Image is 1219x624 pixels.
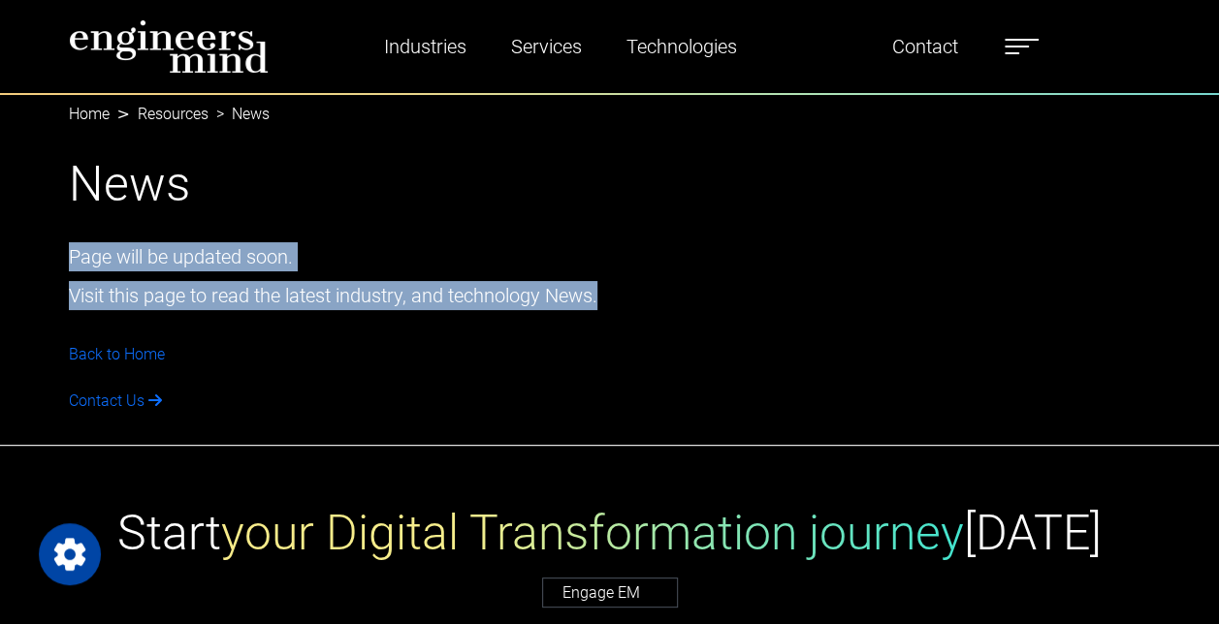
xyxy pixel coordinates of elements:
[619,24,745,69] a: Technologies
[69,105,110,123] a: Home
[221,505,964,561] span: your Digital Transformation journey
[138,105,209,123] a: Resources
[503,24,590,69] a: Services
[117,504,1102,562] h1: Start [DATE]
[57,281,1163,310] p: Visit this page to read the latest industry, and technology News.
[57,343,1163,366] a: Back to Home
[57,390,1163,413] a: Contact Us
[69,93,1151,116] nav: breadcrumb
[69,19,269,74] img: logo
[209,103,270,126] li: News
[376,24,474,69] a: Industries
[884,24,966,69] a: Contact
[542,577,678,608] a: Engage EM
[57,242,1163,271] p: Page will be updated soon.
[69,155,1151,213] h1: News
